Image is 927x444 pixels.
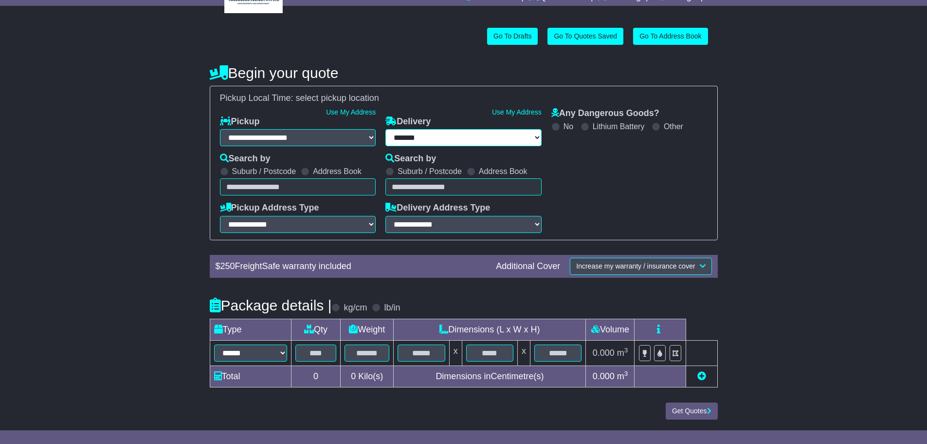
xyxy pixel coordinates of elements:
[633,28,708,45] a: Go To Address Book
[326,108,376,116] a: Use My Address
[385,203,490,213] label: Delivery Address Type
[385,154,436,164] label: Search by
[232,167,296,176] label: Suburb / Postcode
[576,262,695,270] span: Increase my warranty / insurance cover
[586,319,635,340] td: Volume
[210,65,718,81] h4: Begin your quote
[215,93,712,104] div: Pickup Local Time:
[220,154,271,164] label: Search by
[296,93,379,103] span: select pickup location
[449,340,462,366] td: x
[220,203,319,213] label: Pickup Address Type
[697,371,706,381] a: Add new item
[344,303,367,313] label: kg/cm
[492,108,542,116] a: Use My Address
[220,261,235,271] span: 250
[220,116,260,127] label: Pickup
[384,303,400,313] label: lb/in
[398,167,462,176] label: Suburb / Postcode
[624,370,628,377] sup: 3
[593,348,615,358] span: 0.000
[341,319,394,340] td: Weight
[291,366,341,387] td: 0
[666,403,718,420] button: Get Quotes
[210,319,291,340] td: Type
[547,28,623,45] a: Go To Quotes Saved
[394,366,586,387] td: Dimensions in Centimetre(s)
[487,28,538,45] a: Go To Drafts
[551,108,659,119] label: Any Dangerous Goods?
[593,122,645,131] label: Lithium Battery
[518,340,530,366] td: x
[664,122,683,131] label: Other
[479,167,527,176] label: Address Book
[491,261,565,272] div: Additional Cover
[624,347,628,354] sup: 3
[385,116,431,127] label: Delivery
[617,371,628,381] span: m
[593,371,615,381] span: 0.000
[211,261,491,272] div: $ FreightSafe warranty included
[341,366,394,387] td: Kilo(s)
[291,319,341,340] td: Qty
[570,258,711,275] button: Increase my warranty / insurance cover
[617,348,628,358] span: m
[313,167,362,176] label: Address Book
[210,366,291,387] td: Total
[351,371,356,381] span: 0
[394,319,586,340] td: Dimensions (L x W x H)
[210,297,332,313] h4: Package details |
[563,122,573,131] label: No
